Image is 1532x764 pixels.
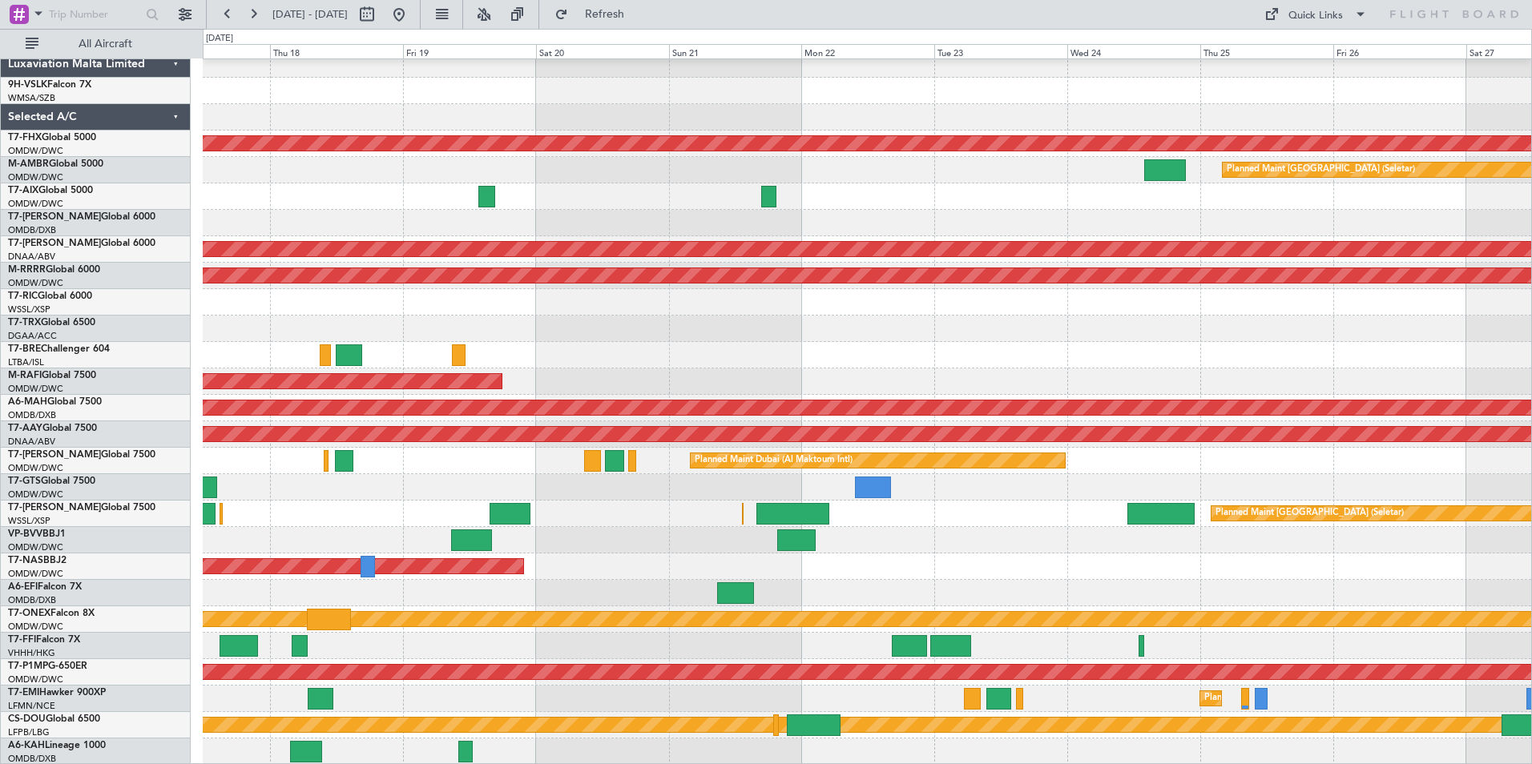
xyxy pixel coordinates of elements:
span: T7-AAY [8,424,42,433]
span: [DATE] - [DATE] [272,7,348,22]
span: All Aircraft [42,38,169,50]
span: Refresh [571,9,639,20]
span: T7-FFI [8,635,36,645]
a: OMDW/DWC [8,489,63,501]
a: LTBA/ISL [8,356,44,368]
span: A6-KAH [8,741,45,750]
span: VP-BVV [8,529,42,539]
span: 9H-VSLK [8,80,47,90]
span: A6-MAH [8,397,47,407]
a: T7-[PERSON_NAME]Global 6000 [8,239,155,248]
a: LFPB/LBG [8,726,50,738]
a: DGAA/ACC [8,330,57,342]
div: Fri 26 [1333,44,1466,58]
span: M-AMBR [8,159,49,169]
a: OMDW/DWC [8,383,63,395]
a: OMDW/DWC [8,277,63,289]
a: OMDW/DWC [8,171,63,183]
div: Tue 23 [934,44,1067,58]
div: Thu 18 [270,44,403,58]
span: CS-DOU [8,714,46,724]
span: T7-AIX [8,186,38,195]
div: Quick Links [1288,8,1343,24]
a: LFMN/NCE [8,700,55,712]
a: VP-BVVBBJ1 [8,529,66,539]
span: T7-FHX [8,133,42,143]
div: Wed 17 [137,44,270,58]
span: T7-GTS [8,476,41,486]
a: M-RAFIGlobal 7500 [8,371,96,380]
a: T7-EMIHawker 900XP [8,688,106,698]
a: T7-TRXGlobal 6500 [8,318,95,328]
a: T7-BREChallenger 604 [8,344,110,354]
div: Planned Maint [GEOGRAPHIC_DATA] (Seletar) [1216,501,1404,525]
div: Sun 21 [669,44,802,58]
span: A6-EFI [8,582,38,592]
a: T7-[PERSON_NAME]Global 7500 [8,450,155,460]
a: OMDW/DWC [8,568,63,580]
a: T7-[PERSON_NAME]Global 7500 [8,503,155,513]
a: A6-MAHGlobal 7500 [8,397,102,407]
div: Sat 20 [536,44,669,58]
div: Planned Maint [GEOGRAPHIC_DATA] (Seletar) [1227,158,1415,182]
span: T7-EMI [8,688,39,698]
a: VHHH/HKG [8,647,55,659]
a: WMSA/SZB [8,92,55,104]
a: A6-EFIFalcon 7X [8,582,82,592]
a: M-AMBRGlobal 5000 [8,159,103,169]
a: OMDW/DWC [8,462,63,474]
a: T7-AIXGlobal 5000 [8,186,93,195]
a: T7-FHXGlobal 5000 [8,133,96,143]
div: Planned Maint Dubai (Al Maktoum Intl) [695,448,853,472]
div: Planned Maint [GEOGRAPHIC_DATA] [1204,686,1357,710]
span: T7-P1MP [8,661,48,671]
a: T7-ONEXFalcon 8X [8,609,95,618]
span: T7-[PERSON_NAME] [8,212,101,222]
button: Refresh [547,2,643,27]
button: All Aircraft [18,31,174,57]
div: [DATE] [206,32,233,46]
a: DNAA/ABV [8,436,55,448]
a: WSSL/XSP [8,515,50,527]
div: Thu 25 [1200,44,1333,58]
a: T7-NASBBJ2 [8,556,67,565]
a: T7-RICGlobal 6000 [8,292,92,301]
span: T7-RIC [8,292,38,301]
span: M-RRRR [8,265,46,275]
span: T7-[PERSON_NAME] [8,239,101,248]
a: OMDB/DXB [8,224,56,236]
a: OMDB/DXB [8,409,56,421]
a: T7-[PERSON_NAME]Global 6000 [8,212,155,222]
span: T7-ONEX [8,609,50,618]
a: A6-KAHLineage 1000 [8,741,106,750]
a: M-RRRRGlobal 6000 [8,265,100,275]
a: OMDW/DWC [8,674,63,686]
a: CS-DOUGlobal 6500 [8,714,100,724]
div: Mon 22 [801,44,934,58]
span: T7-BRE [8,344,41,354]
span: T7-[PERSON_NAME] [8,503,101,513]
a: T7-FFIFalcon 7X [8,635,80,645]
a: 9H-VSLKFalcon 7X [8,80,91,90]
a: OMDB/DXB [8,594,56,606]
a: OMDW/DWC [8,198,63,210]
div: Fri 19 [403,44,536,58]
a: DNAA/ABV [8,251,55,263]
a: WSSL/XSP [8,304,50,316]
a: T7-GTSGlobal 7500 [8,476,95,486]
a: OMDW/DWC [8,145,63,157]
input: Trip Number [49,2,141,26]
a: T7-P1MPG-650ER [8,661,87,671]
a: OMDW/DWC [8,621,63,633]
span: T7-[PERSON_NAME] [8,450,101,460]
span: T7-NAS [8,556,43,565]
span: M-RAFI [8,371,42,380]
button: Quick Links [1256,2,1375,27]
span: T7-TRX [8,318,41,328]
a: T7-AAYGlobal 7500 [8,424,97,433]
a: OMDW/DWC [8,541,63,553]
div: Wed 24 [1067,44,1200,58]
